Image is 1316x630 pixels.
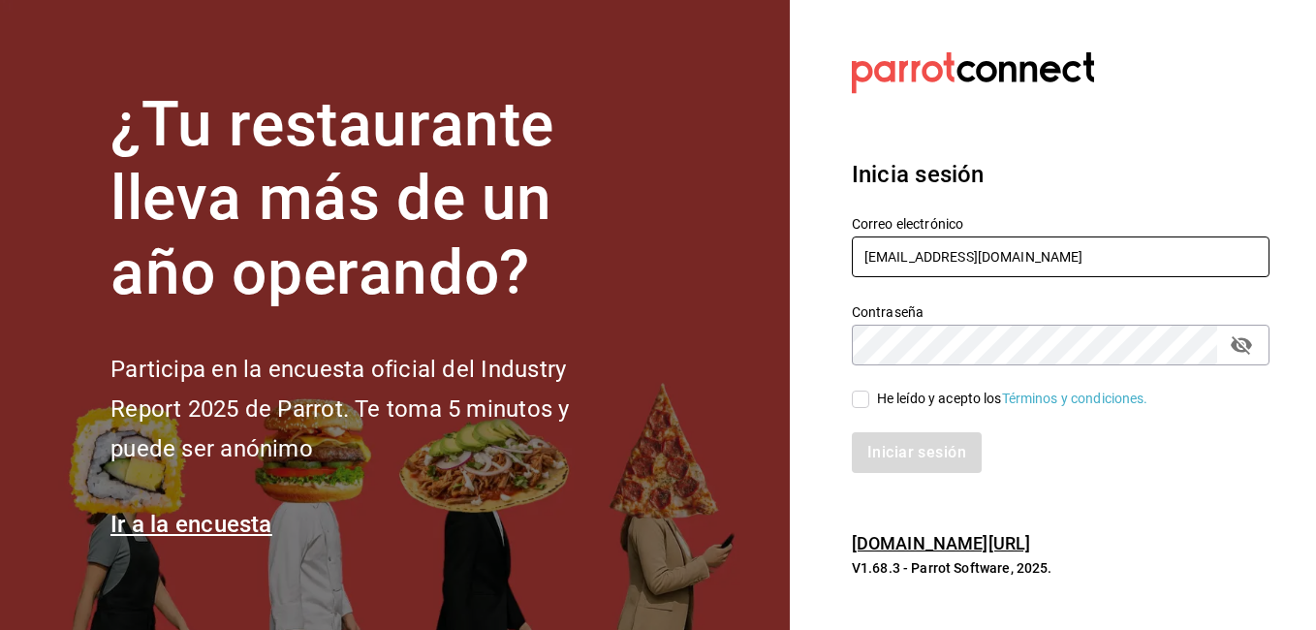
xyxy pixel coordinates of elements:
input: Ingresa tu correo electrónico [852,236,1269,277]
p: V1.68.3 - Parrot Software, 2025. [852,558,1269,578]
h3: Inicia sesión [852,157,1269,192]
label: Contraseña [852,304,1269,318]
a: Ir a la encuesta [110,511,272,538]
h1: ¿Tu restaurante lleva más de un año operando? [110,88,634,311]
div: He leído y acepto los [877,389,1148,409]
a: Términos y condiciones. [1002,391,1148,406]
button: passwordField [1225,329,1258,362]
label: Correo electrónico [852,216,1269,230]
a: [DOMAIN_NAME][URL] [852,533,1030,553]
h2: Participa en la encuesta oficial del Industry Report 2025 de Parrot. Te toma 5 minutos y puede se... [110,350,634,468]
